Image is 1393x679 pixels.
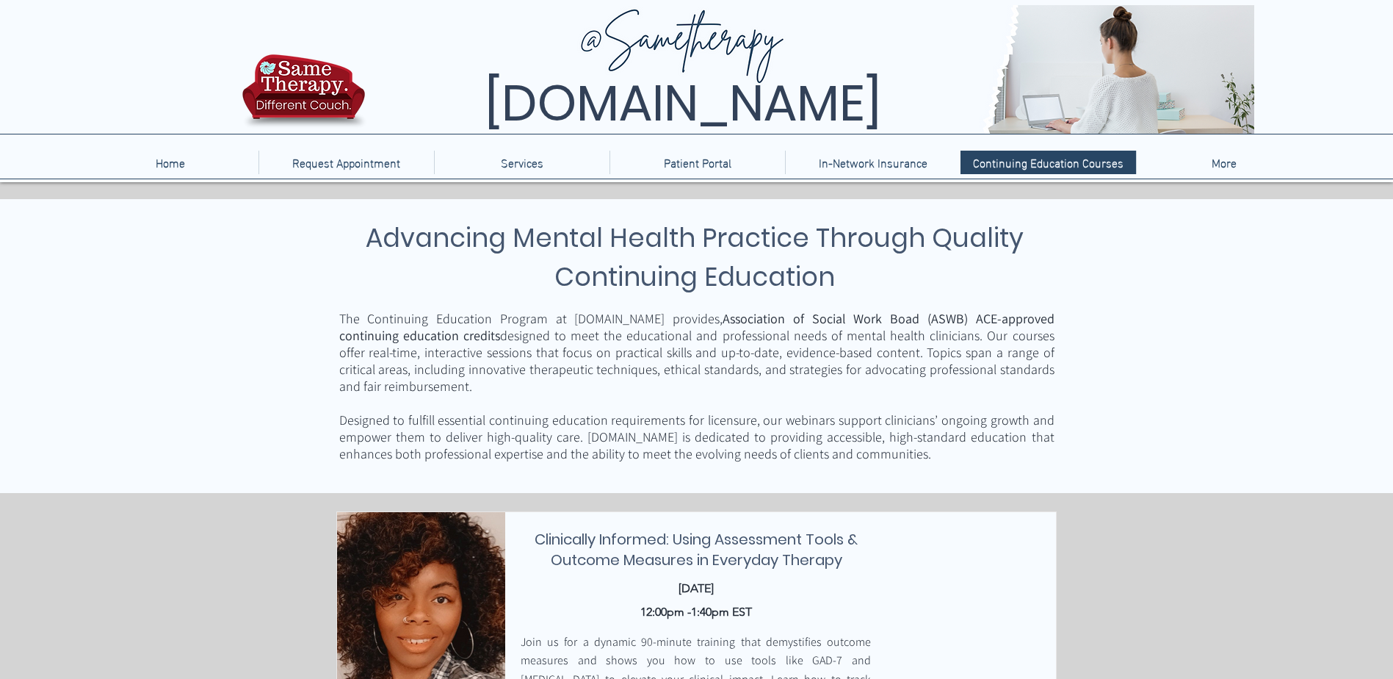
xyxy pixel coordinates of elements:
p: Patient Portal [656,151,739,174]
span: 12:00pm -1:40pm EST [640,605,752,619]
h3: Advancing Mental Health Practice Through Quality Continuing Education [337,218,1052,296]
span: Clinically Informed: Using Assessment Tools & Outcome Measures in Everyday Therapy [535,529,858,570]
p: Home [148,151,192,174]
a: Patient Portal [609,151,785,174]
p: Services [493,151,551,174]
nav: Site [82,151,1311,174]
p: Continuing Education Courses [966,151,1131,174]
p: More [1204,151,1244,174]
span: Designed to fulfill essential continuing education requirements for licensure, our webinars suppo... [339,412,1054,462]
a: Home [82,151,258,174]
a: Continuing Education Courses [960,151,1136,174]
span: Association of Social Work Boad (ASWB) ACE-approved continuing education credits [339,310,1054,344]
p: In-Network Insurance [811,151,935,174]
a: In-Network Insurance [785,151,960,174]
span: [DOMAIN_NAME] [485,68,881,138]
img: Same Therapy, Different Couch. TelebehavioralHealth.US [369,5,1254,134]
div: Services [434,151,609,174]
img: TBH.US [238,52,369,139]
p: Request Appointment [285,151,408,174]
a: Request Appointment [258,151,434,174]
span: The Continuing Education Program at [DOMAIN_NAME] provides, designed to meet the educational and ... [339,310,1054,395]
span: [DATE] [679,581,714,595]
